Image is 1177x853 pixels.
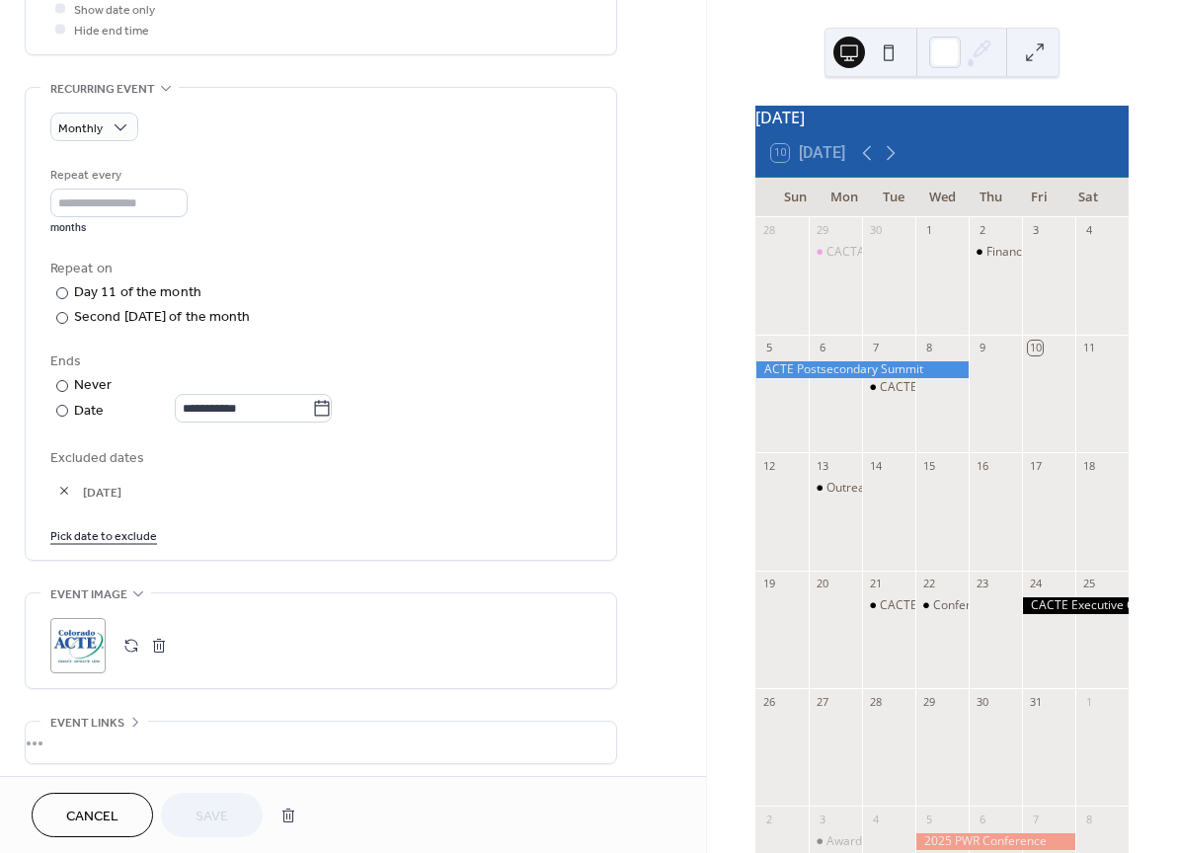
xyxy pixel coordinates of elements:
[826,244,950,261] div: CACTA Board Meeting
[32,793,153,837] button: Cancel
[761,458,776,473] div: 12
[921,341,936,355] div: 8
[58,117,103,140] span: Monthly
[915,833,1075,850] div: 2025 PWR Conference
[74,400,332,423] div: Date
[975,458,989,473] div: 16
[83,482,591,503] span: [DATE]
[1081,812,1096,826] div: 8
[921,694,936,709] div: 29
[821,178,869,217] div: Mon
[868,812,883,826] div: 4
[868,694,883,709] div: 28
[880,597,1043,614] div: CACTE Legislative Committee
[815,341,829,355] div: 6
[826,833,1073,850] div: Awards Help Session - moving on to Region V
[74,307,251,328] div: Second [DATE] of the month
[868,341,883,355] div: 7
[1081,694,1096,709] div: 1
[921,577,936,591] div: 22
[975,694,989,709] div: 30
[862,379,915,396] div: CACTE Legislative Committee Meeting
[826,480,990,497] div: Outreach Committee Meeting
[975,341,989,355] div: 9
[880,379,1091,396] div: CACTE Legislative Committee Meeting
[975,812,989,826] div: 6
[809,833,862,850] div: Awards Help Session - moving on to Region V
[969,244,1022,261] div: Finance Committee meeting
[1064,178,1113,217] div: Sat
[1028,458,1043,473] div: 17
[1081,577,1096,591] div: 25
[74,375,113,396] div: Never
[50,526,157,547] span: Pick date to exclude
[975,577,989,591] div: 23
[50,259,588,279] div: Repeat on
[761,577,776,591] div: 19
[755,361,969,378] div: ACTE Postsecondary Summit
[815,223,829,238] div: 29
[761,694,776,709] div: 26
[809,244,862,261] div: CACTA Board Meeting
[862,597,915,614] div: CACTE Legislative Committee
[986,244,1141,261] div: Finance Committee meeting
[917,178,966,217] div: Wed
[66,807,118,827] span: Cancel
[50,713,124,734] span: Event links
[1015,178,1063,217] div: Fri
[1081,458,1096,473] div: 18
[1081,341,1096,355] div: 11
[915,597,969,614] div: Conference Planning Committee meeting
[815,694,829,709] div: 27
[1028,577,1043,591] div: 24
[809,480,862,497] div: Outreach Committee Meeting
[50,79,155,100] span: Recurring event
[921,223,936,238] div: 1
[1028,694,1043,709] div: 31
[967,178,1015,217] div: Thu
[761,341,776,355] div: 5
[50,618,106,673] div: ;
[868,458,883,473] div: 14
[1081,223,1096,238] div: 4
[26,722,616,763] div: •••
[50,165,184,186] div: Repeat every
[815,458,829,473] div: 13
[74,282,201,303] div: Day 11 of the month
[1028,812,1043,826] div: 7
[755,106,1129,129] div: [DATE]
[1028,223,1043,238] div: 3
[50,221,188,235] div: months
[761,812,776,826] div: 2
[1028,341,1043,355] div: 10
[1022,597,1129,614] div: CACTE Executive Committee Fall Planning Retreat
[815,577,829,591] div: 20
[815,812,829,826] div: 3
[933,597,1160,614] div: Conference Planning Committee meeting
[50,448,591,469] span: Excluded dates
[761,223,776,238] div: 28
[868,223,883,238] div: 30
[868,577,883,591] div: 21
[74,21,149,41] span: Hide end time
[771,178,820,217] div: Sun
[921,458,936,473] div: 15
[50,351,588,372] div: Ends
[975,223,989,238] div: 2
[869,178,917,217] div: Tue
[50,584,127,605] span: Event image
[921,812,936,826] div: 5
